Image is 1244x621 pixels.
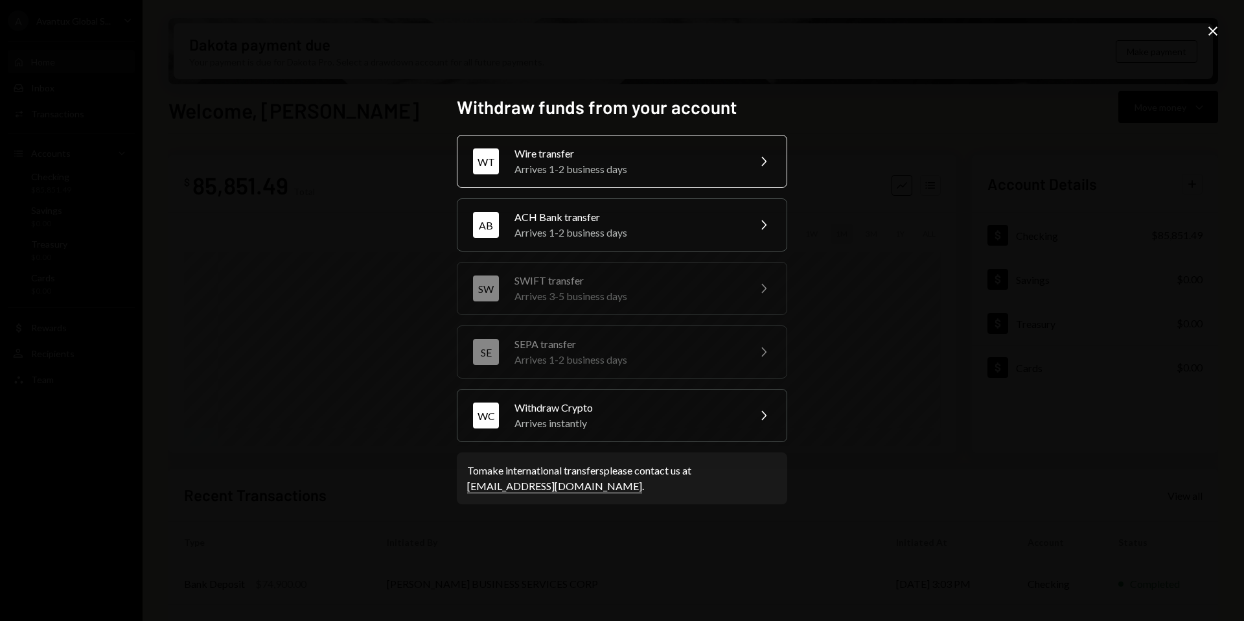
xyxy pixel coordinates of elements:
div: Arrives 1-2 business days [514,161,740,177]
div: Arrives instantly [514,416,740,431]
h2: Withdraw funds from your account [457,95,787,120]
div: WT [473,148,499,174]
div: AB [473,212,499,238]
div: Arrives 1-2 business days [514,352,740,368]
a: [EMAIL_ADDRESS][DOMAIN_NAME] [467,480,642,493]
div: Arrives 3-5 business days [514,288,740,304]
div: To make international transfers please contact us at . [467,463,777,494]
div: Arrives 1-2 business days [514,225,740,240]
div: WC [473,403,499,428]
button: SWSWIFT transferArrives 3-5 business days [457,262,787,315]
button: WCWithdraw CryptoArrives instantly [457,389,787,442]
div: ACH Bank transfer [514,209,740,225]
div: SW [473,275,499,301]
button: SESEPA transferArrives 1-2 business days [457,325,787,379]
div: SEPA transfer [514,336,740,352]
div: SE [473,339,499,365]
div: SWIFT transfer [514,273,740,288]
div: Wire transfer [514,146,740,161]
div: Withdraw Crypto [514,400,740,416]
button: WTWire transferArrives 1-2 business days [457,135,787,188]
button: ABACH Bank transferArrives 1-2 business days [457,198,787,252]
